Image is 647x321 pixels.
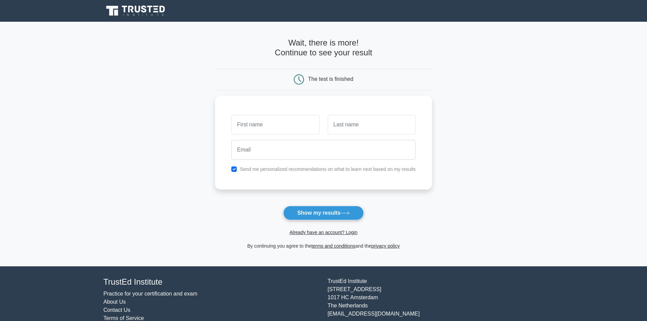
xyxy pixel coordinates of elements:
div: The test is finished [308,76,353,82]
h4: Wait, there is more! Continue to see your result [215,38,432,58]
div: By continuing you agree to the and the [211,242,436,250]
h4: TrustEd Institute [104,277,320,287]
a: About Us [104,299,126,305]
a: Contact Us [104,307,130,313]
a: Already have an account? Login [289,230,357,235]
a: Practice for your certification and exam [104,291,198,297]
input: Email [231,140,416,160]
a: privacy policy [371,243,400,249]
input: First name [231,115,319,135]
a: terms and conditions [311,243,355,249]
button: Show my results [283,206,363,220]
a: Terms of Service [104,315,144,321]
label: Send me personalized recommendations on what to learn next based on my results [240,166,416,172]
input: Last name [328,115,416,135]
